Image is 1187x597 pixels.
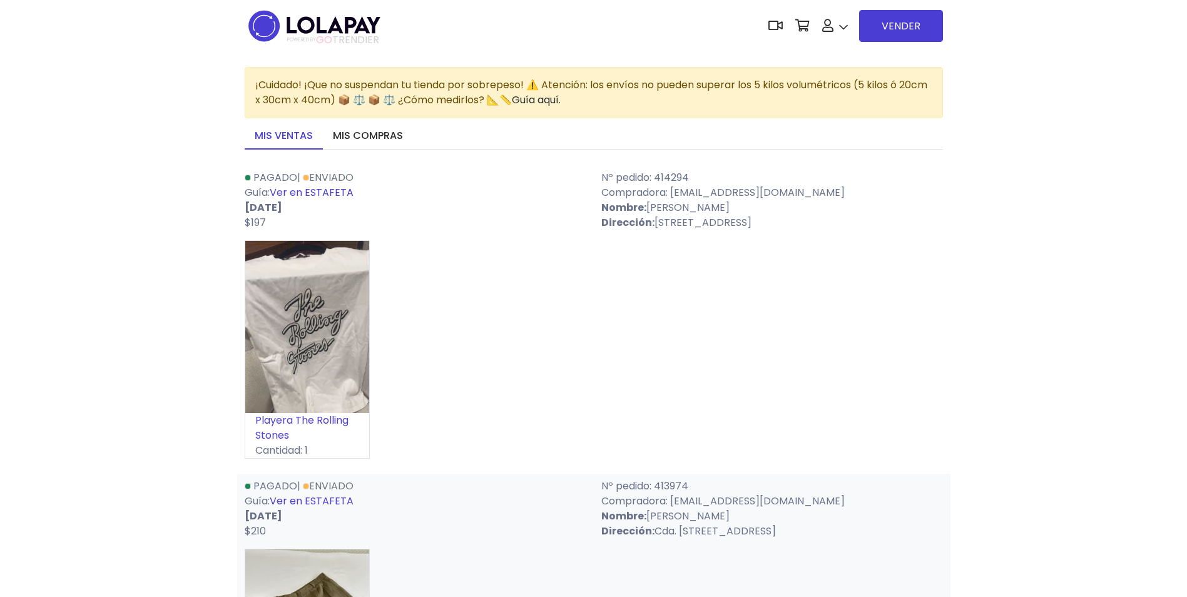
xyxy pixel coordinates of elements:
p: [DATE] [245,200,586,215]
a: Mis ventas [245,123,323,150]
p: [PERSON_NAME] [601,200,943,215]
span: GO [316,33,332,47]
a: Enviado [303,170,354,185]
p: [STREET_ADDRESS] [601,215,943,230]
span: Pagado [253,170,297,185]
p: Cda. [STREET_ADDRESS] [601,524,943,539]
span: Pagado [253,479,297,493]
p: Cantidad: 1 [245,443,369,458]
p: [PERSON_NAME] [601,509,943,524]
img: logo [245,6,384,46]
strong: Nombre: [601,200,646,215]
p: Nº pedido: 414294 [601,170,943,185]
a: Ver en ESTAFETA [270,185,354,200]
p: Compradora: [EMAIL_ADDRESS][DOMAIN_NAME] [601,494,943,509]
strong: Dirección: [601,524,655,538]
p: [DATE] [245,509,586,524]
a: Guía aquí. [512,93,561,107]
img: small_1756785385671.jpeg [245,241,369,413]
div: | Guía: [237,479,594,539]
span: $210 [245,524,266,538]
strong: Dirección: [601,215,655,230]
a: Enviado [303,479,354,493]
p: Nº pedido: 413974 [601,479,943,494]
div: | Guía: [237,170,594,230]
span: ¡Cuidado! ¡Que no suspendan tu tienda por sobrepeso! ⚠️ Atención: los envíos no pueden superar lo... [255,78,927,107]
span: $197 [245,215,266,230]
strong: Nombre: [601,509,646,523]
p: Compradora: [EMAIL_ADDRESS][DOMAIN_NAME] [601,185,943,200]
a: Ver en ESTAFETA [270,494,354,508]
a: Playera The Rolling Stones [255,413,349,442]
span: TRENDIER [287,34,379,46]
a: VENDER [859,10,943,42]
span: POWERED BY [287,36,316,43]
a: Mis compras [323,123,413,150]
